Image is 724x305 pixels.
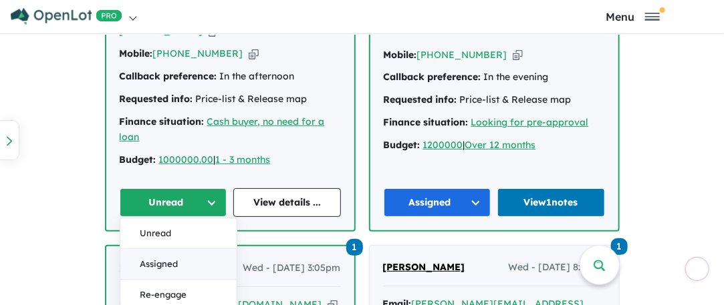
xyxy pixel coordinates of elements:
[384,93,457,105] strong: Requested info:
[216,154,271,166] a: 1 - 3 months
[120,70,217,82] strong: Callback preference:
[423,139,463,151] a: 1200000
[120,115,325,143] a: Cash buyer, no need for a loan
[471,116,589,128] a: Looking for pre-approval
[11,8,122,25] img: Openlot PRO Logo White
[120,249,237,280] button: Assigned
[384,69,605,85] div: In the evening
[120,188,227,217] button: Unread
[384,49,417,61] strong: Mobile:
[611,237,628,255] a: 1
[249,47,259,61] button: Copy
[243,260,341,276] span: Wed - [DATE] 3:05pm
[120,91,341,107] div: Price-list & Release map
[513,48,523,62] button: Copy
[383,261,465,273] span: [PERSON_NAME]
[153,47,243,59] a: [PHONE_NUMBER]
[384,188,491,217] button: Assigned
[159,154,214,166] a: 1000000.00
[346,238,363,256] a: 1
[120,93,193,105] strong: Requested info:
[497,188,605,217] a: View1notes
[417,49,507,61] a: [PHONE_NUMBER]
[120,47,153,59] strong: Mobile:
[545,10,721,23] button: Toggle navigation
[384,71,481,83] strong: Callback preference:
[346,239,363,256] span: 1
[509,260,606,276] span: Wed - [DATE] 8:21am
[120,115,205,127] strong: Finance situation:
[384,137,605,154] div: |
[611,238,628,255] span: 1
[120,152,341,168] div: |
[120,218,237,249] button: Unread
[384,92,605,108] div: Price-list & Release map
[233,188,341,217] a: View details ...
[383,260,465,276] a: [PERSON_NAME]
[384,116,469,128] strong: Finance situation:
[120,154,156,166] strong: Budget:
[465,139,536,151] a: Over 12 months
[120,69,341,85] div: In the afternoon
[384,139,420,151] strong: Budget:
